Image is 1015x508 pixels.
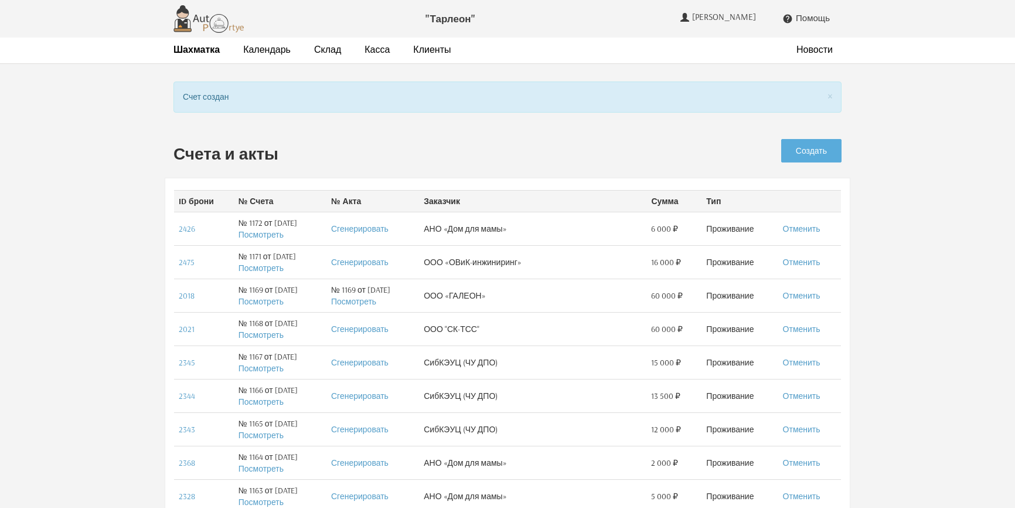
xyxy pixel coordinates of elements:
a: 2343 [179,424,195,435]
td: Проживание [701,279,778,312]
td: № 1172 от [DATE] [234,212,326,245]
a: Посмотреть [239,330,284,340]
i:  [782,13,793,24]
a: Сгенерировать [331,424,389,435]
a: 2426 [179,223,195,234]
span: 12 000 ₽ [651,424,681,435]
a: Склад [314,43,341,56]
td: АНО «Дом для мамы» [419,446,646,479]
a: Отменить [783,324,820,334]
a: Отменить [783,424,820,435]
a: Касса [365,43,390,56]
span: 5 000 ₽ [651,490,678,502]
span: 16 000 ₽ [651,256,681,268]
a: Сгенерировать [331,491,389,502]
a: Сгенерировать [331,458,389,468]
a: 2368 [179,458,195,468]
td: № 1167 от [DATE] [234,346,326,379]
td: Проживание [701,312,778,346]
td: № 1169 от [DATE] [326,279,419,312]
div: Счет создан [173,82,842,113]
span: × [827,88,833,103]
a: 2018 [179,290,195,301]
a: Сгенерировать [331,391,389,401]
td: № 1164 от [DATE] [234,446,326,479]
a: 2021 [179,324,195,334]
a: Посмотреть [239,363,284,374]
a: Отменить [783,223,820,234]
h2: Счета и акты [173,145,670,163]
span: 15 000 ₽ [651,357,681,368]
a: Шахматка [173,43,220,56]
td: № 1171 от [DATE] [234,245,326,279]
span: 60 000 ₽ [651,290,683,302]
th: Заказчик [419,190,646,212]
a: 2475 [179,257,195,267]
a: 2328 [179,491,195,502]
td: № 1166 от [DATE] [234,379,326,412]
span: 2 000 ₽ [651,457,678,469]
th: № Счета [234,190,326,212]
th: Тип [701,190,778,212]
td: Проживание [701,446,778,479]
a: Отменить [783,290,820,301]
button: Close [827,90,833,102]
th: Сумма [646,190,701,212]
a: Сгенерировать [331,324,389,334]
strong: Шахматка [173,43,220,55]
a: Посмотреть [239,296,284,307]
a: 2345 [179,357,195,368]
a: Посмотреть [239,463,284,474]
span: Помощь [796,13,830,23]
a: Посмотреть [239,229,284,240]
a: Посмотреть [239,430,284,441]
td: Проживание [701,212,778,245]
td: Проживание [701,346,778,379]
a: Посмотреть [331,296,376,307]
td: Проживание [701,245,778,279]
td: АНО «Дом для мамы» [419,212,646,245]
a: Отменить [783,491,820,502]
a: Клиенты [413,43,451,56]
td: СибКЭУЦ (ЧУ ДПО) [419,379,646,412]
a: Отменить [783,458,820,468]
td: Проживание [701,412,778,446]
th: ID брони [174,190,234,212]
td: № 1169 от [DATE] [234,279,326,312]
span: 13 500 ₽ [651,390,680,402]
a: Посмотреть [239,397,284,407]
td: ООО "СК-ТСС" [419,312,646,346]
a: Создать [781,139,842,162]
span: 60 000 ₽ [651,323,683,335]
span: [PERSON_NAME] [692,12,759,22]
a: Отменить [783,257,820,267]
a: Посмотреть [239,497,284,507]
td: Проживание [701,379,778,412]
a: Отменить [783,391,820,401]
a: Календарь [243,43,291,56]
a: 2344 [179,391,195,401]
a: Сгенерировать [331,357,389,368]
a: Отменить [783,357,820,368]
td: ООО «ГАЛЕОН» [419,279,646,312]
th: № Акта [326,190,419,212]
a: Посмотреть [239,263,284,273]
a: Сгенерировать [331,257,389,267]
td: ООО «ОВиК-инжиниринг» [419,245,646,279]
td: № 1165 от [DATE] [234,412,326,446]
td: № 1168 от [DATE] [234,312,326,346]
a: Сгенерировать [331,223,389,234]
span: 6 000 ₽ [651,223,678,235]
td: СибКЭУЦ (ЧУ ДПО) [419,346,646,379]
td: СибКЭУЦ (ЧУ ДПО) [419,412,646,446]
a: Новости [796,43,833,56]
